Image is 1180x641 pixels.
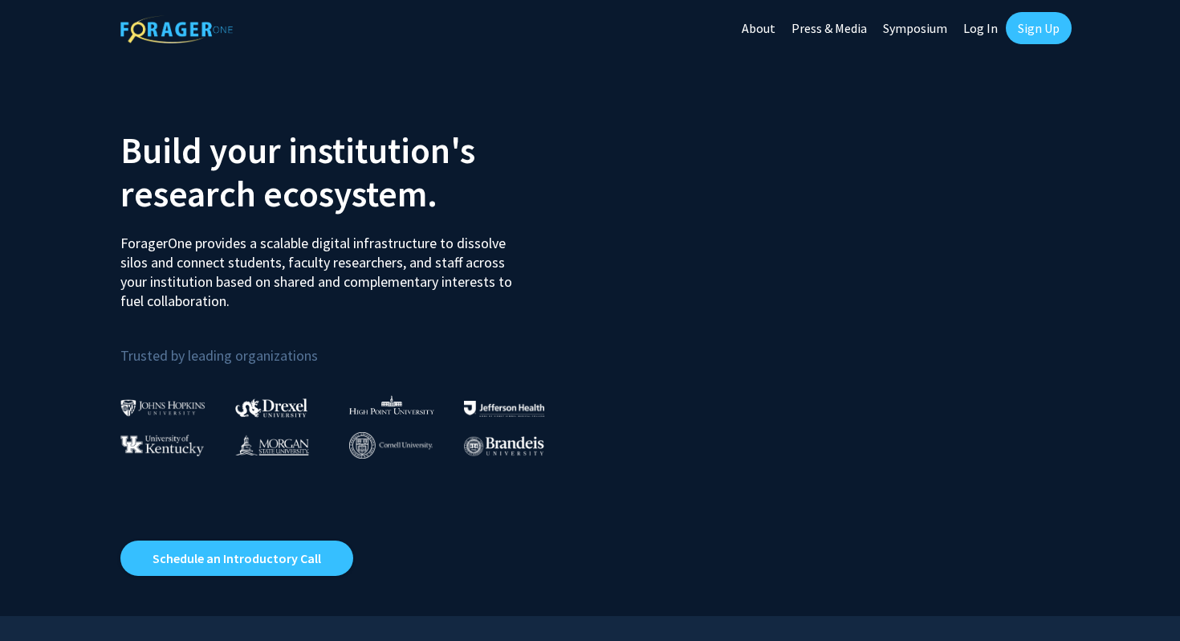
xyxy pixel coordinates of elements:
[120,222,523,311] p: ForagerOne provides a scalable digital infrastructure to dissolve silos and connect students, fac...
[120,541,353,576] a: Opens in a new tab
[120,129,578,215] h2: Build your institution's research ecosystem.
[349,432,433,459] img: Cornell University
[464,436,544,456] img: Brandeis University
[349,395,434,414] img: High Point University
[120,435,204,456] img: University of Kentucky
[464,401,544,416] img: Thomas Jefferson University
[120,399,205,416] img: Johns Hopkins University
[235,398,307,417] img: Drexel University
[120,15,233,43] img: ForagerOne Logo
[235,435,309,455] img: Morgan State University
[120,324,578,368] p: Trusted by leading organizations
[1006,12,1072,44] a: Sign Up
